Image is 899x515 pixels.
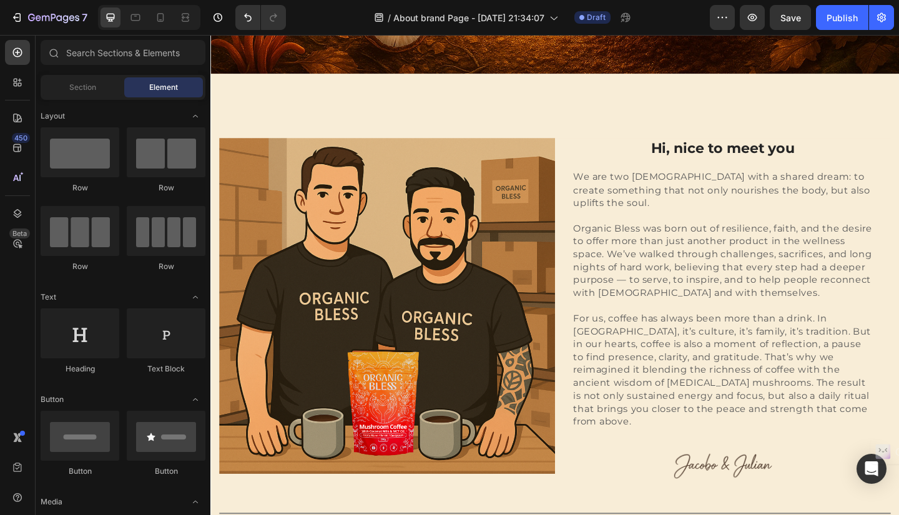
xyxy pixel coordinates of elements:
div: Button [41,466,119,477]
div: Text Block [127,363,205,375]
div: Row [127,261,205,272]
p: Organic Bless was born out of resilience, faith, and the desire to offer more than just another p... [395,204,720,288]
div: Publish [827,11,858,24]
p: 7 [82,10,87,25]
input: Search Sections & Elements [41,40,205,65]
span: Text [41,292,56,303]
span: / [388,11,391,24]
span: Button [41,394,64,405]
button: 7 [5,5,93,30]
div: 450 [12,133,30,143]
span: About brand Page - [DATE] 21:34:07 [393,11,544,24]
div: Button [127,466,205,477]
span: Element [149,82,178,93]
span: Toggle open [185,287,205,307]
div: Undo/Redo [235,5,286,30]
iframe: Design area [210,35,899,515]
span: Toggle open [185,390,205,410]
p: We are two [DEMOGRAPHIC_DATA] with a shared dream: to create something that not only nourishes th... [395,148,720,190]
div: Row [127,182,205,194]
button: Publish [816,5,868,30]
button: Save [770,5,811,30]
span: Section [69,82,96,93]
div: Open Intercom Messenger [857,454,887,484]
span: Toggle open [185,492,205,512]
span: Layout [41,110,65,122]
div: Beta [9,228,30,238]
span: Media [41,496,62,508]
div: Heading [41,363,119,375]
span: Toggle open [185,106,205,126]
img: Alt Image [495,429,620,512]
div: Row [41,261,119,272]
span: Draft [587,12,606,23]
span: Save [780,12,801,23]
p: Hi, nice to meet you [395,114,720,133]
p: For us, coffee has always been more than a drink. In [GEOGRAPHIC_DATA], it’s culture, it’s family... [395,302,720,428]
div: Row [41,182,119,194]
